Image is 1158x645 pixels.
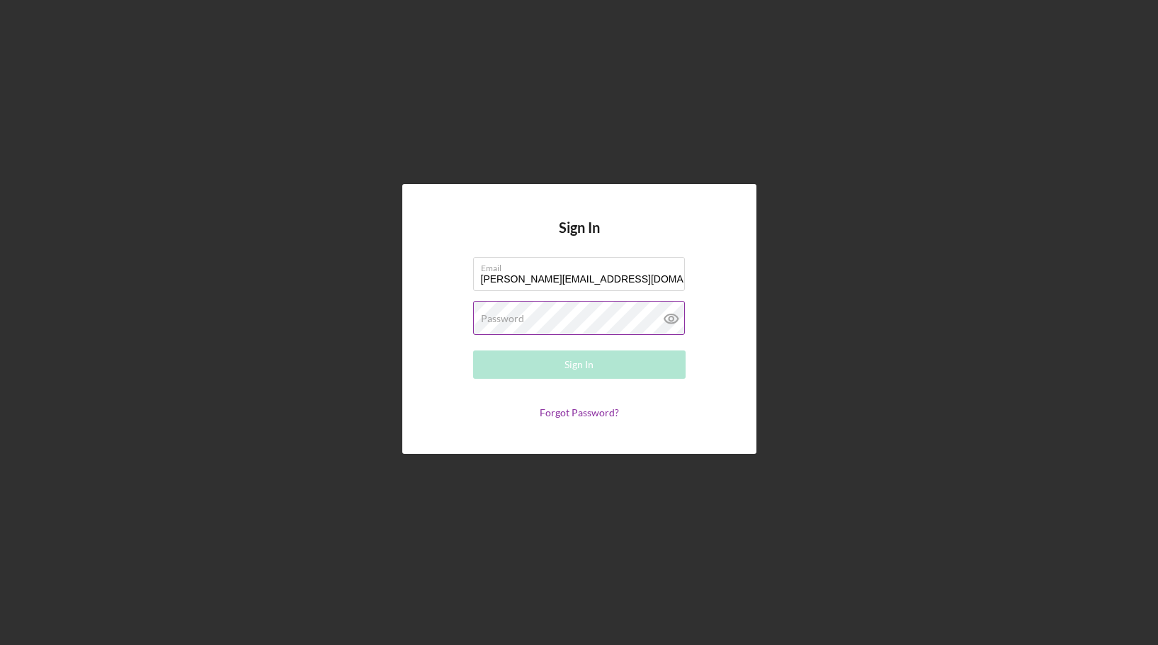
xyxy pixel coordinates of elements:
[473,350,686,379] button: Sign In
[481,313,524,324] label: Password
[540,406,619,418] a: Forgot Password?
[559,219,600,257] h4: Sign In
[481,258,685,273] label: Email
[564,350,594,379] div: Sign In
